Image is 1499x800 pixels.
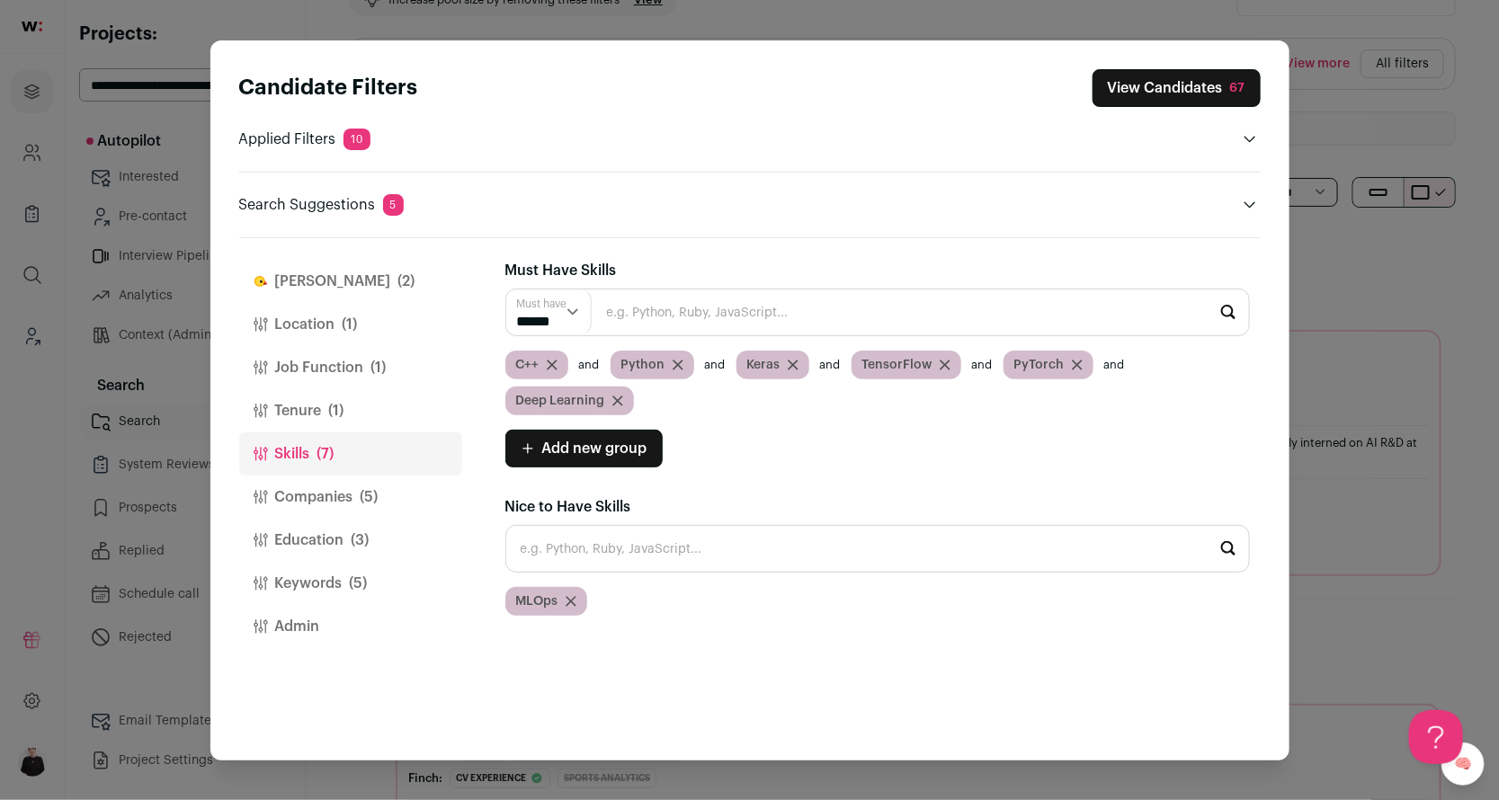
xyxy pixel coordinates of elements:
button: Close search preferences [1093,69,1261,107]
input: e.g. Python, Ruby, JavaScript... [505,289,1250,336]
span: Add new group [542,438,647,459]
button: Location(1) [239,303,462,346]
button: Education(3) [239,519,462,562]
button: Companies(5) [239,476,462,519]
span: TensorFlow [862,356,932,374]
button: Tenure(1) [239,389,462,432]
span: 5 [383,194,404,216]
button: [PERSON_NAME](2) [239,260,462,303]
span: PyTorch [1014,356,1065,374]
button: Admin [239,605,462,648]
span: MLOps [516,592,558,610]
span: (1) [343,314,358,335]
span: (5) [361,486,379,508]
span: Nice to Have Skills [505,500,631,514]
button: Add new group [505,430,663,467]
span: 10 [344,129,370,150]
label: Must Have Skills [505,260,617,281]
span: Keras [747,356,781,374]
button: Open applied filters [1239,129,1261,150]
iframe: Help Scout Beacon - Open [1409,710,1463,764]
p: Search Suggestions [239,194,404,216]
button: Keywords(5) [239,562,462,605]
span: (1) [371,357,387,378]
span: Deep Learning [516,392,605,410]
a: 🧠 [1441,742,1485,786]
span: (3) [352,529,370,551]
p: Applied Filters [239,129,370,150]
button: Skills(7) [239,432,462,476]
strong: Candidate Filters [239,77,418,99]
span: (1) [329,400,344,422]
button: Job Function(1) [239,346,462,389]
input: e.g. Python, Ruby, JavaScript... [505,525,1250,573]
span: (5) [350,573,368,594]
span: Python [621,356,665,374]
span: C++ [516,356,540,374]
span: (7) [317,443,335,465]
span: (2) [398,271,415,292]
div: 67 [1230,79,1245,97]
